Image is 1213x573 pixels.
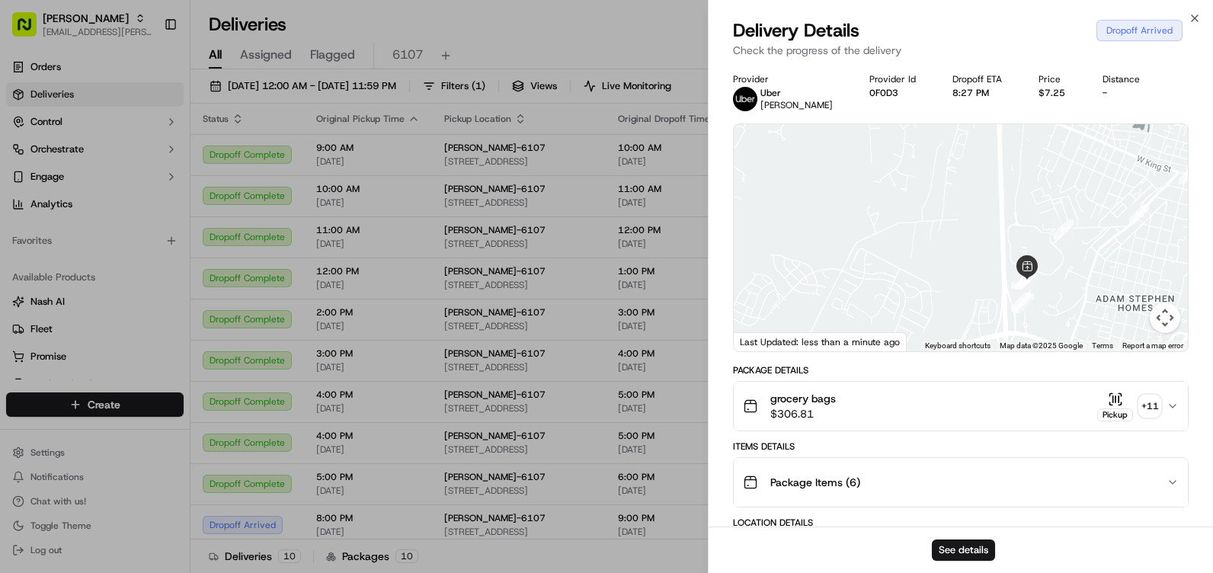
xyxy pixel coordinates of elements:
div: 📗 [15,222,27,235]
img: 1736555255976-a54dd68f-1ca7-489b-9aae-adbdc363a1c4 [15,146,43,173]
div: 9 [1011,269,1031,289]
a: Powered byPylon [107,258,184,270]
p: Check the progress of the delivery [733,43,1189,58]
button: Pickup [1097,392,1133,421]
span: Delivery Details [733,18,859,43]
button: Start new chat [259,150,277,168]
div: Dropoff ETA [952,73,1014,85]
button: Keyboard shortcuts [925,341,991,351]
div: Location Details [733,517,1189,529]
div: 13 [1016,270,1036,290]
div: Last Updated: less than a minute ago [734,332,907,351]
a: 📗Knowledge Base [9,215,123,242]
span: $306.81 [770,406,836,421]
a: 💻API Documentation [123,215,251,242]
div: 15 [1129,204,1149,224]
div: 12 [1015,270,1035,290]
span: Pylon [152,258,184,270]
div: Items Details [733,440,1189,453]
button: Pickup+11 [1097,392,1160,421]
span: grocery bags [770,391,836,406]
img: Google [738,331,788,351]
button: See details [932,539,995,561]
div: Pickup [1097,408,1133,421]
span: Map data ©2025 Google [1000,341,1083,350]
div: 6 [1014,293,1034,313]
img: profile_uber_ahold_partner.png [733,87,757,111]
div: - [1103,87,1152,99]
button: Map camera controls [1150,303,1180,333]
div: $7.25 [1039,87,1077,99]
button: Package Items (6) [734,458,1188,507]
div: + 11 [1139,395,1160,417]
img: Nash [15,15,46,46]
div: Package Details [733,364,1189,376]
span: Knowledge Base [30,221,117,236]
span: Package Items ( 6 ) [770,475,860,490]
div: Provider [733,73,845,85]
div: 8:27 PM [952,87,1014,99]
p: Welcome 👋 [15,61,277,85]
div: 7 [1011,292,1031,312]
div: 💻 [129,222,141,235]
div: Price [1039,73,1077,85]
div: 16 [1179,165,1199,184]
a: Report a map error [1122,341,1183,350]
button: grocery bags$306.81Pickup+11 [734,382,1188,431]
input: Got a question? Start typing here... [40,98,274,114]
span: API Documentation [144,221,245,236]
a: Open this area in Google Maps (opens a new window) [738,331,788,351]
div: We're available if you need us! [52,161,193,173]
div: 14 [1054,219,1074,239]
div: Provider Id [869,73,928,85]
div: Start new chat [52,146,250,161]
p: Uber [760,87,833,99]
a: Terms (opens in new tab) [1092,341,1113,350]
div: Distance [1103,73,1152,85]
button: 0F0D3 [869,87,898,99]
span: [PERSON_NAME] [760,99,833,111]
